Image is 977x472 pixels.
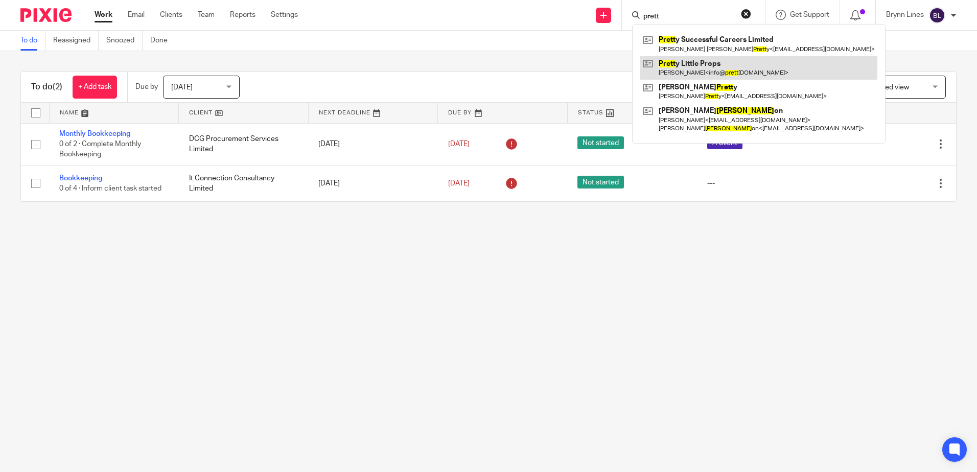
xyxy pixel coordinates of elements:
[128,10,145,20] a: Email
[171,84,193,91] span: [DATE]
[106,31,143,51] a: Snoozed
[308,165,438,201] td: [DATE]
[577,136,624,149] span: Not started
[135,82,158,92] p: Due by
[741,9,751,19] button: Clear
[95,10,112,20] a: Work
[271,10,298,20] a: Settings
[707,178,817,188] div: ---
[59,175,102,182] a: Bookkeeping
[230,10,255,20] a: Reports
[20,31,45,51] a: To do
[20,8,72,22] img: Pixie
[929,7,945,23] img: svg%3E
[53,83,62,91] span: (2)
[59,185,161,192] span: 0 of 4 · Inform client task started
[790,11,829,18] span: Get Support
[448,140,470,148] span: [DATE]
[59,130,130,137] a: Monthly Bookkeeping
[308,123,438,165] td: [DATE]
[59,140,141,158] span: 0 of 2 · Complete Monthly Bookkeeping
[179,123,309,165] td: DCG Procurement Services Limited
[150,31,175,51] a: Done
[448,180,470,187] span: [DATE]
[886,10,924,20] p: Brynn Lines
[642,12,734,21] input: Search
[31,82,62,92] h1: To do
[160,10,182,20] a: Clients
[179,165,309,201] td: It Connection Consultancy Limited
[577,176,624,188] span: Not started
[198,10,215,20] a: Team
[73,76,117,99] a: + Add task
[53,31,99,51] a: Reassigned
